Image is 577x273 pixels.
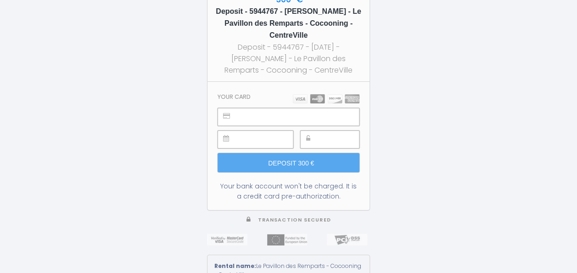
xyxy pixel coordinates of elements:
iframe: Casella di inserimento sicuro del numero di carta [238,108,359,125]
div: Deposit - 5944767 - [DATE] - [PERSON_NAME] - Le Pavillon des Remparts - Cocooning - CentreVille [216,41,361,76]
h5: Deposit - 5944767 - [PERSON_NAME] - Le Pavillon des Remparts - Cocooning - CentreVille [216,6,361,41]
strong: Rental name: [214,262,256,270]
h3: Your card [218,93,251,100]
iframe: Casella di inserimento sicuro della data di scadenza [238,131,293,148]
iframe: Casella di inserimento sicuro del CVC [321,131,359,148]
div: Your bank account won't be charged. It is a credit card pre-authorization. [218,181,359,201]
input: Deposit 300 € [218,153,359,172]
span: Transaction secured [258,216,331,223]
img: carts.png [293,94,359,103]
